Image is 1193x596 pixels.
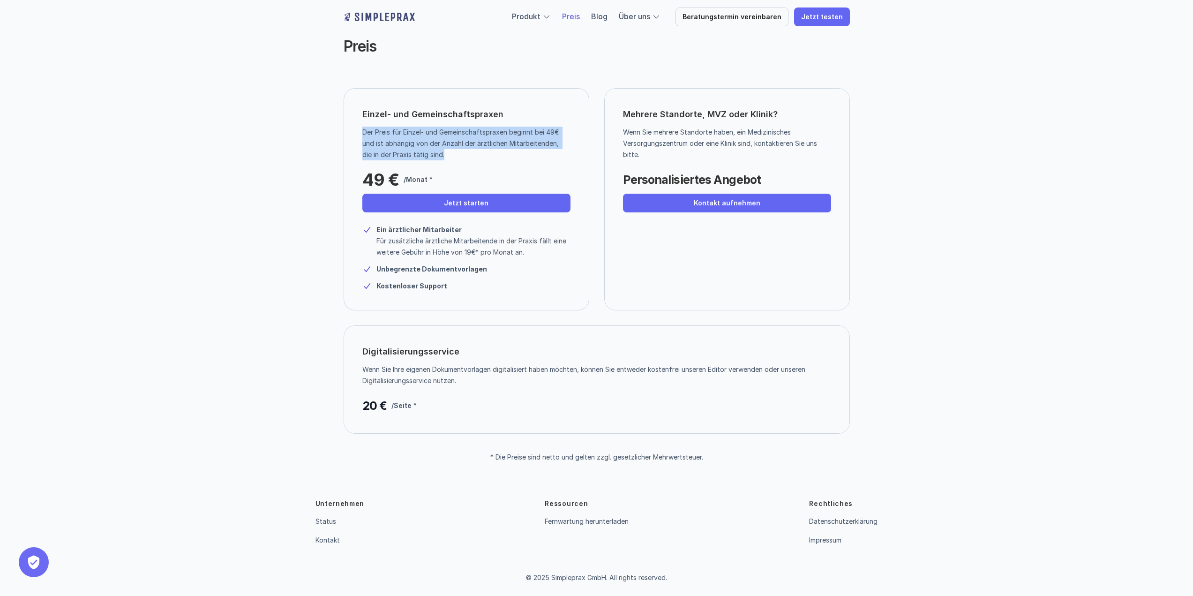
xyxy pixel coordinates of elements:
[362,170,399,189] p: 49 €
[526,574,667,582] p: © 2025 Simpleprax GmbH. All rights reserved.
[683,13,781,21] p: Beratungstermin vereinbaren
[376,226,462,234] strong: Ein ärztlicher Mitarbeiter
[809,517,878,525] a: Datenschutzerklärung
[623,194,831,212] a: Kontakt aufnehmen
[619,12,650,21] a: Über uns
[362,127,563,160] p: Der Preis für Einzel- und Gemeinschaftspraxen beginnt bei 49€ und ist abhängig von der Anzahl der...
[591,12,608,21] a: Blog
[675,8,788,26] a: Beratungstermin vereinbaren
[562,12,580,21] a: Preis
[362,107,503,122] p: Einzel- und Gemeinschaftspraxen
[362,396,387,415] p: 20 €
[362,194,570,212] a: Jetzt starten
[809,499,853,508] p: Rechtliches
[391,400,417,411] p: /Seite *
[315,517,336,525] a: Status
[490,453,703,461] p: * Die Preise sind netto und gelten zzgl. gesetzlicher Mehrwertsteuer.
[376,265,487,273] strong: Unbegrenzte Dokumentvorlagen
[694,199,760,207] p: Kontakt aufnehmen
[444,199,488,207] p: Jetzt starten
[545,517,629,525] a: Fernwartung herunterladen
[512,12,540,21] a: Produkt
[362,344,459,359] p: Digitalisierungsservice
[801,13,843,21] p: Jetzt testen
[545,499,588,508] p: Ressourcen
[809,536,841,544] a: Impressum
[794,8,850,26] a: Jetzt testen
[362,364,824,386] p: Wenn Sie Ihre eigenen Dokumentvorlagen digitalisiert haben möchten, können Sie entweder kostenfre...
[404,174,433,185] p: /Monat *
[344,38,695,55] h2: Preis
[315,536,340,544] a: Kontakt
[623,170,761,189] p: Personalisiertes Angebot
[376,235,570,258] p: Für zusätzliche ärztliche Mitarbeitende in der Praxis fällt eine weitere Gebühr in Höhe von 19€* ...
[315,499,365,508] p: Unternehmen
[623,127,824,160] p: Wenn Sie mehrere Standorte haben, ein Medizinisches Versorgungszentrum oder eine Klinik sind, kon...
[376,282,447,290] strong: Kostenloser Support
[623,107,831,122] p: Mehrere Standorte, MVZ oder Klinik?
